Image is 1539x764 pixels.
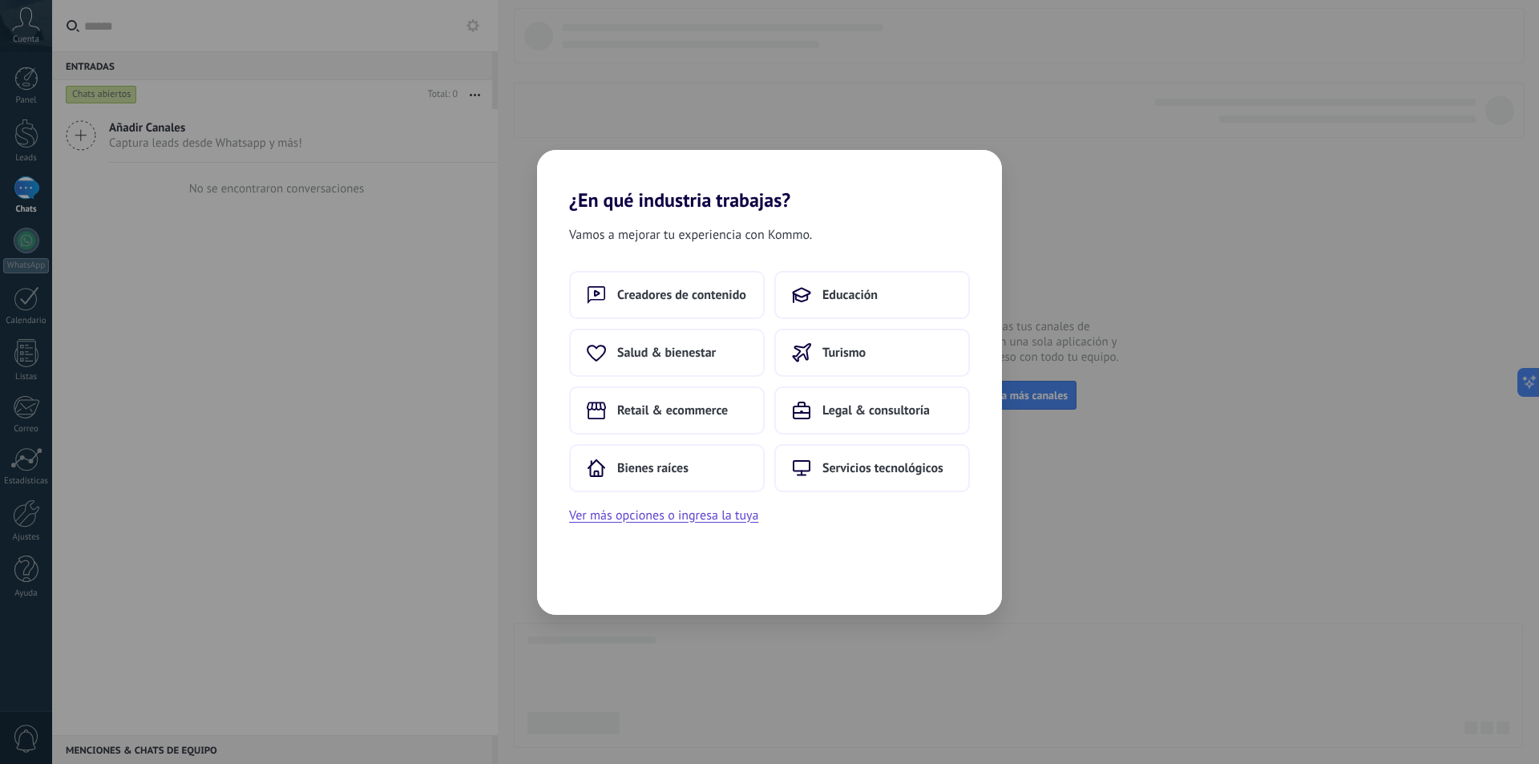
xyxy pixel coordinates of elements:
button: Educación [774,271,970,319]
button: Ver más opciones o ingresa la tuya [569,505,758,526]
button: Bienes raíces [569,444,765,492]
span: Educación [822,287,878,303]
span: Vamos a mejorar tu experiencia con Kommo. [569,224,812,245]
span: Bienes raíces [617,460,689,476]
button: Servicios tecnológicos [774,444,970,492]
span: Turismo [822,345,866,361]
span: Salud & bienestar [617,345,716,361]
span: Creadores de contenido [617,287,746,303]
button: Legal & consultoría [774,386,970,435]
span: Legal & consultoría [822,402,930,418]
span: Servicios tecnológicos [822,460,943,476]
h2: ¿En qué industria trabajas? [537,150,1002,212]
button: Salud & bienestar [569,329,765,377]
span: Retail & ecommerce [617,402,728,418]
button: Turismo [774,329,970,377]
button: Retail & ecommerce [569,386,765,435]
button: Creadores de contenido [569,271,765,319]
